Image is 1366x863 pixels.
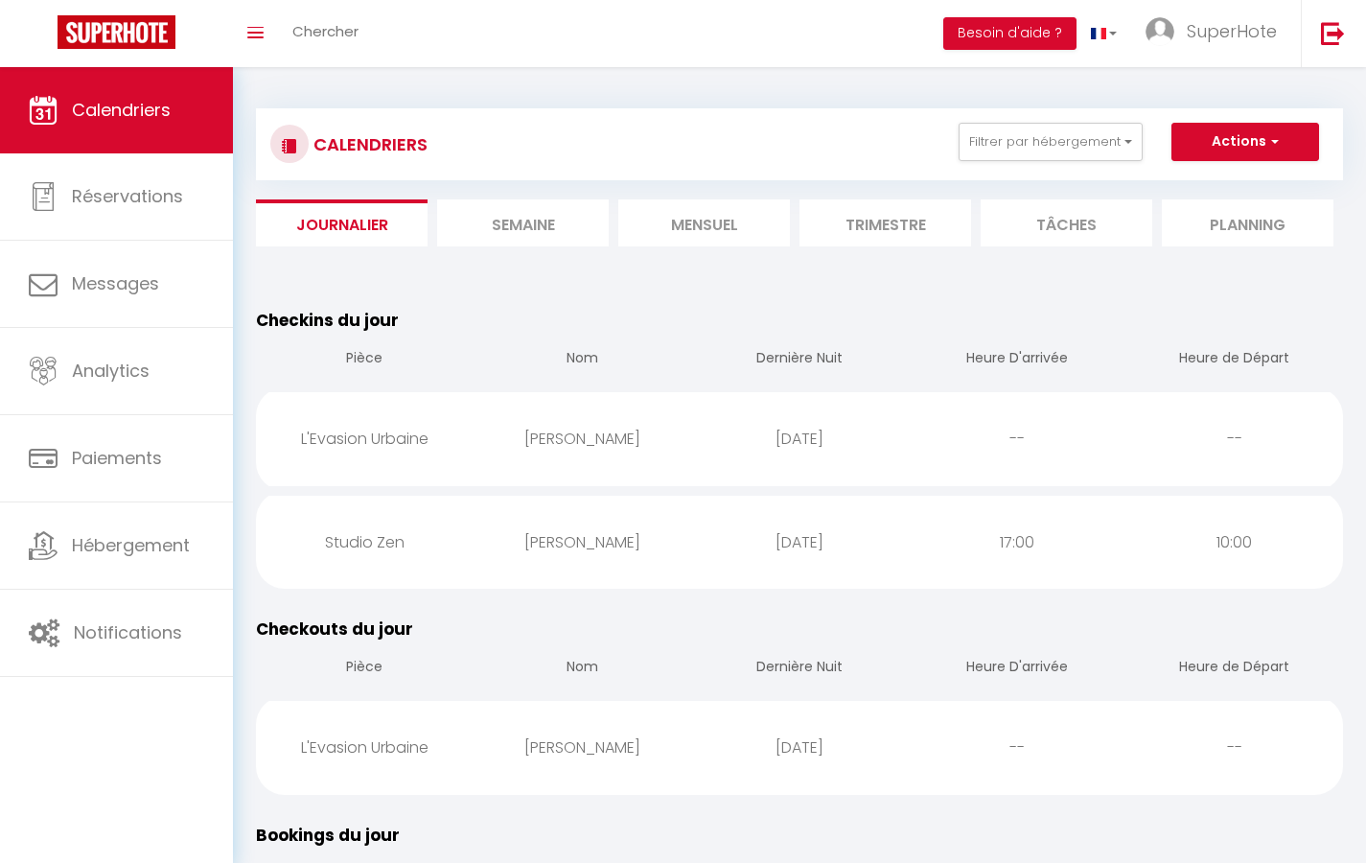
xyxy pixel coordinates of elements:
[256,716,474,779] div: L'Evasion Urbaine
[474,408,691,470] div: [PERSON_NAME]
[1162,199,1333,246] li: Planning
[74,620,182,644] span: Notifications
[1125,511,1343,573] div: 10:00
[72,98,171,122] span: Calendriers
[72,446,162,470] span: Paiements
[1125,408,1343,470] div: --
[474,333,691,387] th: Nom
[256,641,474,696] th: Pièce
[474,641,691,696] th: Nom
[256,199,428,246] li: Journalier
[1146,17,1174,46] img: ...
[943,17,1077,50] button: Besoin d'aide ?
[72,184,183,208] span: Réservations
[1125,716,1343,779] div: --
[908,716,1125,779] div: --
[908,333,1125,387] th: Heure D'arrivée
[691,333,909,387] th: Dernière Nuit
[1171,123,1319,161] button: Actions
[691,641,909,696] th: Dernière Nuit
[908,408,1125,470] div: --
[908,511,1125,573] div: 17:00
[981,199,1152,246] li: Tâches
[474,716,691,779] div: [PERSON_NAME]
[691,716,909,779] div: [DATE]
[72,359,150,383] span: Analytics
[292,21,359,41] span: Chercher
[1125,641,1343,696] th: Heure de Départ
[15,8,73,65] button: Ouvrir le widget de chat LiveChat
[256,309,399,332] span: Checkins du jour
[72,271,159,295] span: Messages
[1125,333,1343,387] th: Heure de Départ
[908,641,1125,696] th: Heure D'arrivée
[58,15,175,49] img: Super Booking
[256,618,413,641] span: Checkouts du jour
[256,824,400,847] span: Bookings du jour
[474,511,691,573] div: [PERSON_NAME]
[1187,19,1277,43] span: SuperHote
[691,511,909,573] div: [DATE]
[72,533,190,557] span: Hébergement
[1321,21,1345,45] img: logout
[618,199,790,246] li: Mensuel
[799,199,971,246] li: Trimestre
[256,333,474,387] th: Pièce
[959,123,1143,161] button: Filtrer par hébergement
[256,511,474,573] div: Studio Zen
[437,199,609,246] li: Semaine
[691,408,909,470] div: [DATE]
[309,123,428,166] h3: CALENDRIERS
[256,408,474,470] div: L'Evasion Urbaine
